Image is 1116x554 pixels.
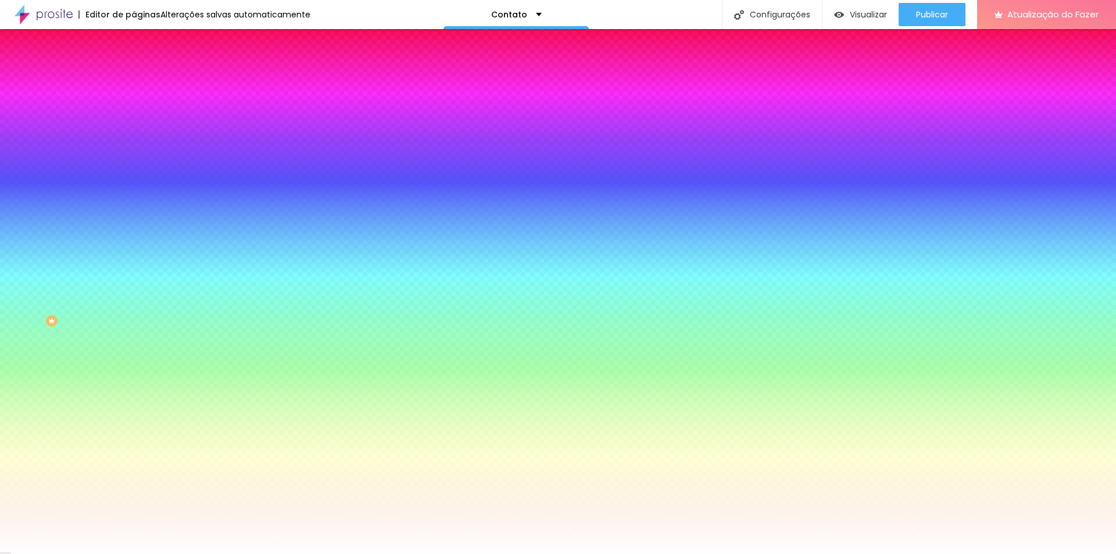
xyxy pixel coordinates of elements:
font: Configurações [750,9,810,20]
button: Publicar [899,3,965,26]
font: Editor de páginas [85,9,160,20]
font: Alterações salvas automaticamente [160,9,310,20]
font: Visualizar [850,9,887,20]
img: view-1.svg [834,10,844,20]
img: Ícone [734,10,744,20]
font: Atualização do Fazer [1007,8,1099,20]
button: Visualizar [822,3,899,26]
font: Publicar [916,9,948,20]
font: Contato [491,9,527,20]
